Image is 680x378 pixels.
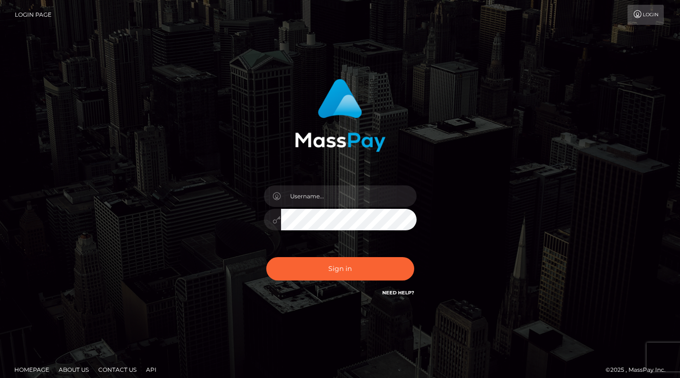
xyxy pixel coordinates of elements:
[10,362,53,377] a: Homepage
[628,5,664,25] a: Login
[606,365,673,375] div: © 2025 , MassPay Inc.
[94,362,140,377] a: Contact Us
[15,5,52,25] a: Login Page
[55,362,93,377] a: About Us
[295,79,386,152] img: MassPay Login
[266,257,414,281] button: Sign in
[142,362,160,377] a: API
[382,290,414,296] a: Need Help?
[281,185,417,207] input: Username...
